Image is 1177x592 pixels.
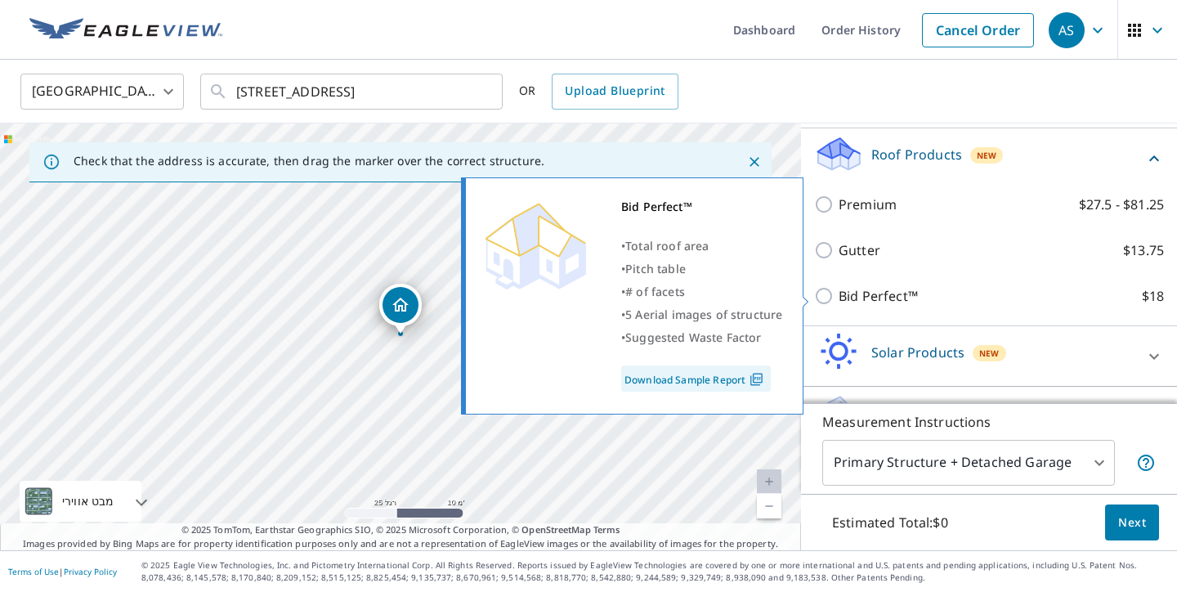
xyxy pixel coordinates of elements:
[552,74,678,110] a: Upload Blueprint
[625,238,709,253] span: Total roof area
[1079,195,1164,214] p: $27.5 - $81.25
[20,481,141,522] div: מבט אווירי
[922,13,1034,47] a: Cancel Order
[814,135,1164,182] div: Roof ProductsNew
[839,240,880,260] p: Gutter
[181,523,620,537] span: © 2025 TomTom, Earthstar Geographics SIO, © 2025 Microsoft Corporation, ©
[822,440,1115,486] div: Primary Structure + Detached Garage
[979,347,999,360] span: New
[625,330,761,345] span: Suggested Waste Factor
[593,523,620,536] a: Terms
[621,195,782,218] div: Bid Perfect™
[871,343,964,362] p: Solar Products
[839,195,897,214] p: Premium
[819,505,961,540] p: Estimated Total: $0
[379,284,422,334] div: Dropped pin, building 1, Residential property, 10761 Nambe Rd Apple Valley, CA 92308
[64,566,117,577] a: Privacy Policy
[565,81,665,101] span: Upload Blueprint
[621,303,782,326] div: •
[8,567,117,576] p: |
[1123,240,1164,260] p: $13.75
[745,372,768,387] img: Pdf Icon
[822,412,1156,432] p: Measurement Instructions
[757,494,781,518] a: רמה נוכחית 20, הקטנה
[621,280,782,303] div: •
[871,145,962,164] p: Roof Products
[757,469,781,494] a: רמה נוכחית 20, הגדלת התצוגה לא זמין
[1049,12,1085,48] div: AS
[1142,286,1164,306] p: $18
[621,235,782,258] div: •
[74,154,544,168] p: Check that the address is accurate, then drag the marker over the correct structure.
[1118,513,1146,533] span: Next
[814,393,1164,440] div: Walls ProductsNew
[621,258,782,280] div: •
[20,69,184,114] div: [GEOGRAPHIC_DATA]
[839,286,918,306] p: Bid Perfect™
[621,326,782,349] div: •
[478,195,593,294] img: Premium
[57,481,119,522] div: מבט אווירי
[625,284,685,299] span: # of facets
[519,74,678,110] div: OR
[625,261,686,276] span: Pitch table
[8,566,59,577] a: Terms of Use
[236,69,469,114] input: Search by address or latitude-longitude
[625,307,782,322] span: 5 Aerial images of structure
[521,523,590,536] a: OpenStreetMap
[29,18,222,43] img: EV Logo
[1105,505,1159,541] button: Next
[621,366,771,392] a: Download Sample Report
[1136,453,1156,473] span: Your report will include the primary structure and a detached garage if one exists.
[744,151,765,173] button: Close
[814,333,1164,379] div: Solar ProductsNew
[141,559,1169,584] p: © 2025 Eagle View Technologies, Inc. and Pictometry International Corp. All Rights Reserved. Repo...
[977,149,996,162] span: New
